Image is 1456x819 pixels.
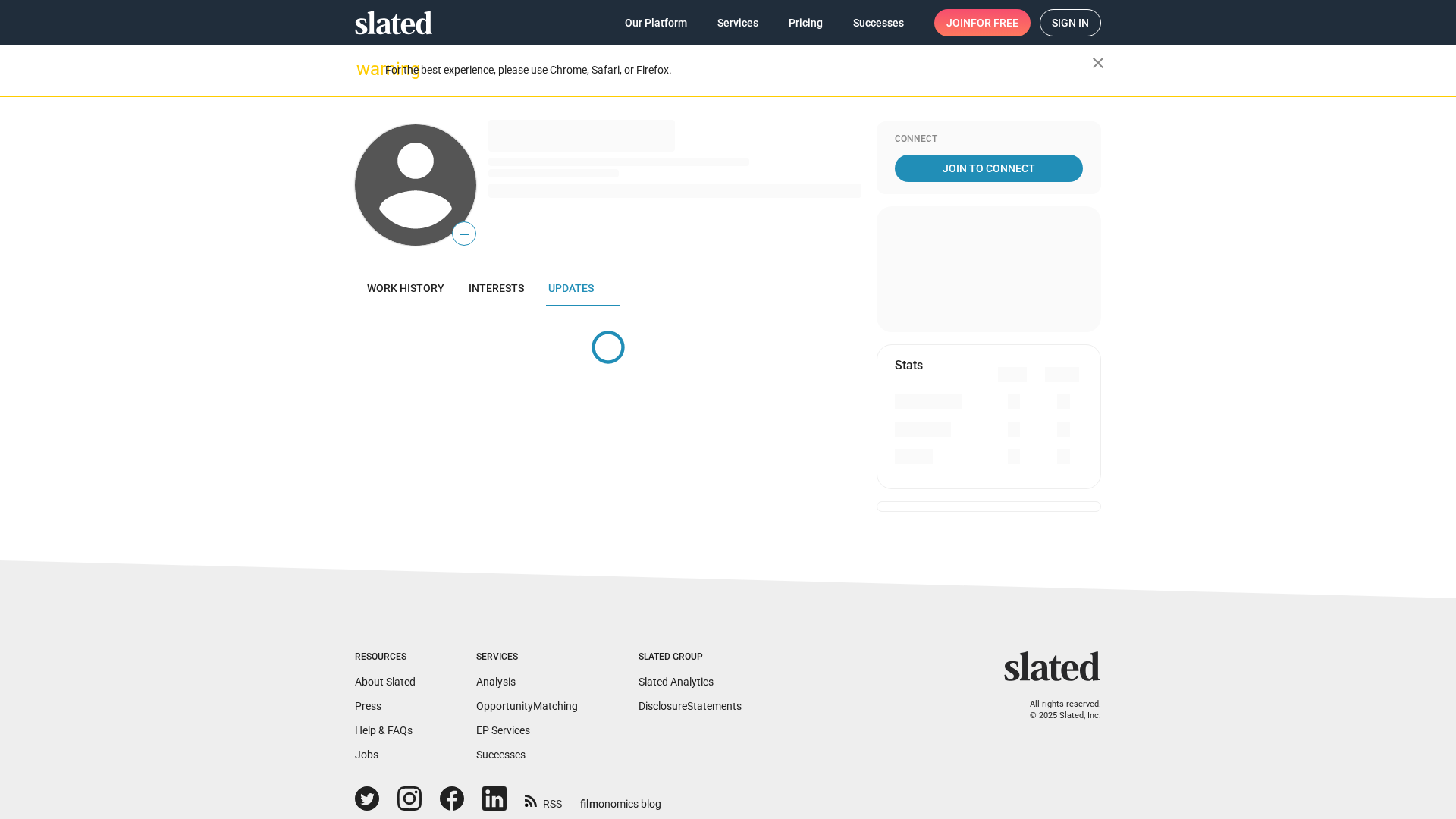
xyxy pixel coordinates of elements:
span: Updates [548,282,594,294]
a: Analysis [476,676,516,688]
span: Join [946,9,1018,36]
span: Join To Connect [898,155,1080,182]
a: Pricing [777,9,835,36]
a: Sign in [1040,9,1101,36]
a: About Slated [355,676,416,688]
a: Join To Connect [895,155,1083,182]
a: Successes [476,748,526,761]
span: Successes [853,9,904,36]
mat-icon: warning [356,60,375,78]
span: for free [971,9,1018,36]
span: Services [717,9,758,36]
span: — [453,224,475,244]
a: Our Platform [613,9,699,36]
a: EP Services [476,724,530,736]
a: Joinfor free [934,9,1031,36]
span: film [580,798,598,810]
a: Press [355,700,381,712]
div: For the best experience, please use Chrome, Safari, or Firefox. [385,60,1092,80]
a: filmonomics blog [580,785,661,811]
span: Sign in [1052,10,1089,36]
span: Interests [469,282,524,294]
span: Pricing [789,9,823,36]
div: Resources [355,651,416,664]
mat-card-title: Stats [895,357,923,373]
a: Interests [457,270,536,306]
a: Updates [536,270,606,306]
div: Slated Group [639,651,742,664]
a: DisclosureStatements [639,700,742,712]
p: All rights reserved. © 2025 Slated, Inc. [1014,699,1101,721]
a: Services [705,9,770,36]
a: Slated Analytics [639,676,714,688]
a: Jobs [355,748,378,761]
a: Successes [841,9,916,36]
a: Work history [355,270,457,306]
span: Work history [367,282,444,294]
a: Help & FAQs [355,724,413,736]
div: Connect [895,133,1083,146]
a: OpportunityMatching [476,700,578,712]
mat-icon: close [1089,54,1107,72]
div: Services [476,651,578,664]
span: Our Platform [625,9,687,36]
a: RSS [525,788,562,811]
